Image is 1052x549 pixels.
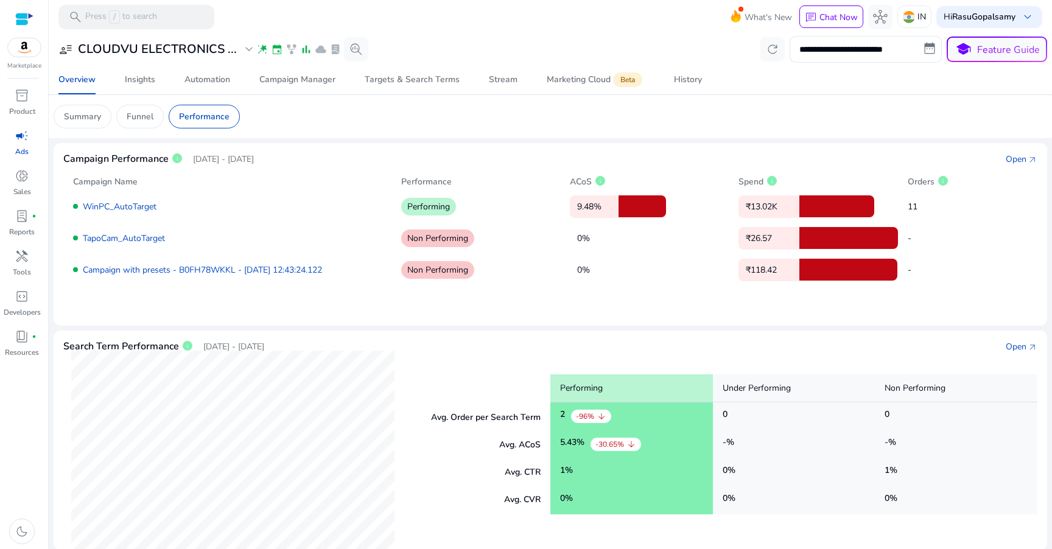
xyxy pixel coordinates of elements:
div: Insights [125,75,155,84]
a: Openarrow_outward [1006,153,1037,166]
p: -30.65% [595,439,624,450]
p: Avg. CTR [505,466,541,478]
p: ₹26.57 [738,227,799,250]
a: Campaign with presets - B0FH78WKKL - [DATE] 12:43:24.122 [83,264,322,276]
p: Press to search [85,10,157,24]
span: campaign [15,128,29,143]
p: -96% [576,411,594,422]
p: 0% [570,259,619,281]
p: Performance [179,110,230,123]
img: amazon.svg [8,38,41,57]
span: % [889,492,897,504]
span: What's New [745,7,792,28]
p: Marketplace [7,61,41,71]
span: / [109,10,120,24]
button: chatChat Now [799,5,863,29]
p: Under Performing [713,374,875,402]
p: 9.48% [570,195,619,218]
p: ACoS [570,175,592,188]
p: Reports [9,226,35,237]
span: info [171,152,183,164]
p: - [908,264,987,276]
p: Feature Guide [977,43,1040,57]
span: % [888,436,896,448]
p: Avg. CVR [504,493,541,506]
span: % [577,436,584,448]
span: handyman [15,249,29,264]
span: % [726,436,734,448]
h5: 0 [723,410,728,423]
a: WinPC_AutoTarget [83,201,156,212]
p: Chat Now [819,12,858,23]
h5: 5.43 [560,438,584,451]
span: info [181,340,194,352]
span: % [565,464,573,476]
span: lab_profile [329,43,342,55]
span: % [565,492,573,504]
span: wand_stars [256,43,268,55]
div: Campaign Manager [259,75,335,84]
div: Marketing Cloud [547,75,645,85]
span: bar_chart [300,43,312,55]
p: 0% [570,227,619,250]
h5: 1 [560,466,573,479]
p: 11 [908,200,987,213]
p: Sales [13,186,31,197]
p: Summary [64,110,101,123]
a: Openarrow_outward [1006,340,1037,353]
span: info [766,175,778,187]
a: TapoCam_AutoTarget [83,233,165,244]
h5: 0 [723,466,735,479]
p: Product [9,106,35,117]
p: - [908,232,987,245]
span: dark_mode [15,524,29,539]
span: inventory_2 [15,88,29,103]
h4: Search Term Performance [63,341,179,352]
p: Ads [15,146,29,157]
p: Campaign Name [73,175,138,188]
h5: 0 [560,494,573,507]
span: user_attributes [58,42,73,57]
div: Open [1006,153,1026,166]
h5: 0 [885,410,889,423]
span: % [728,464,735,476]
button: schoolFeature Guide [947,37,1047,62]
div: Targets & Search Terms [365,75,460,84]
span: fiber_manual_record [32,214,37,219]
p: [DATE] - [DATE] [203,340,264,353]
div: Open [1006,340,1026,353]
span: refresh [765,42,780,57]
p: IN [917,6,926,27]
h3: CLOUDVU ELECTRONICS ... [78,42,237,57]
span: info [594,175,606,187]
span: event [271,43,283,55]
h5: 2 [560,410,565,423]
span: % [889,464,897,476]
p: Funnel [127,110,153,123]
p: Orders [908,175,935,188]
p: Avg. Order per Search Term [431,411,541,424]
h5: 0 [723,494,735,507]
h4: Campaign Performance [63,153,169,165]
span: Beta [613,72,642,87]
p: ₹118.42 [738,259,799,281]
div: History [674,75,702,84]
p: Resources [5,347,39,358]
span: arrow_outward [1028,343,1037,352]
span: arrow_downward [626,439,636,449]
span: code_blocks [15,289,29,304]
p: Developers [4,307,41,318]
button: refresh [760,37,785,61]
p: Hi [944,13,1015,21]
span: arrow_outward [1028,155,1037,165]
p: ₹13.02K [738,195,799,218]
div: Stream [489,75,517,84]
span: search_insights [349,42,363,57]
p: Spend [738,175,763,188]
span: arrow_downward [597,411,606,421]
p: Non Performing [875,374,1037,402]
h5: 1 [885,466,897,479]
b: RasuGopalsamy [952,11,1015,23]
h5: 0 [885,494,897,507]
p: Avg. ACoS [499,438,541,451]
